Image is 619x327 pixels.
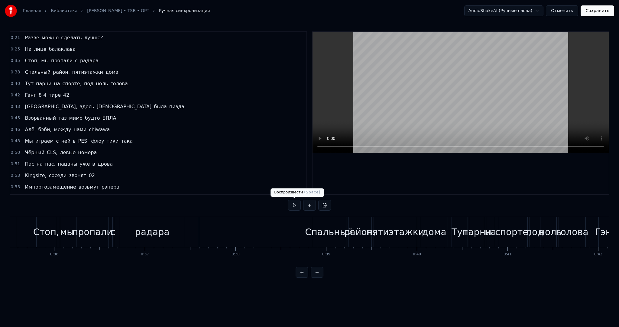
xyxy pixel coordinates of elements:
[422,225,446,239] div: дома
[60,225,74,239] div: мы
[271,188,324,197] div: Воспроизвести
[48,46,76,53] span: балаклава
[24,34,40,41] span: Разве
[304,190,320,194] span: ( Space )
[72,69,104,76] span: пятиэтажки
[91,138,105,144] span: флоу
[50,252,58,257] div: 0:36
[539,225,562,239] div: ноль
[24,57,39,64] span: Стоп,
[62,80,82,87] span: спорте,
[24,80,34,87] span: Тут
[11,127,20,133] span: 0:46
[11,115,20,121] span: 0:45
[33,46,47,53] span: лице
[79,160,91,167] span: уже
[5,5,17,17] img: youka
[88,126,110,133] span: chiwawa
[33,225,59,239] div: Стоп,
[11,173,20,179] span: 0:53
[101,183,120,190] span: рэпера
[83,80,94,87] span: под
[24,69,51,76] span: Спальный
[48,172,67,179] span: соседи
[135,225,170,239] div: радара
[24,103,78,110] span: [GEOGRAPHIC_DATA],
[72,225,113,239] div: пропали
[24,183,76,190] span: Импортозамещение
[11,150,20,156] span: 0:50
[11,46,20,52] span: 0:25
[485,225,496,239] div: на
[546,5,578,16] button: Отменить
[78,138,89,144] span: PES,
[92,160,96,167] span: в
[24,149,45,156] span: Чёрный
[48,92,61,99] span: тире
[556,225,588,239] div: голова
[504,252,512,257] div: 0:41
[23,8,41,14] a: Главная
[78,183,100,190] span: возьмут
[53,80,60,87] span: на
[413,252,421,257] div: 0:40
[322,252,330,257] div: 0:39
[11,92,20,98] span: 0:42
[24,126,36,133] span: Алё,
[11,69,20,75] span: 0:38
[52,69,70,76] span: район,
[88,172,96,179] span: 02
[11,58,20,64] span: 0:35
[84,115,101,121] span: будто
[57,160,78,167] span: пацаны
[153,103,167,110] span: была
[23,8,210,14] nav: breadcrumb
[11,81,20,87] span: 0:40
[74,57,78,64] span: с
[11,184,20,190] span: 0:55
[495,225,531,239] div: спорте,
[69,115,83,121] span: мимо
[105,69,119,76] span: дома
[36,160,43,167] span: на
[41,57,49,64] span: мы
[11,138,20,144] span: 0:48
[462,225,491,239] div: парни
[24,46,32,53] span: На
[56,138,60,144] span: с
[102,115,117,121] span: БПЛА
[60,138,71,144] span: ней
[24,160,35,167] span: Пас
[50,57,73,64] span: пропали
[305,225,353,239] div: Спальный
[59,149,76,156] span: левые
[35,80,52,87] span: парни
[53,126,72,133] span: между
[84,34,104,41] span: лучше?
[38,126,52,133] span: бэби,
[24,92,37,99] span: Гэнг
[24,172,47,179] span: Kingsize,
[110,80,128,87] span: голова
[169,103,185,110] span: пизда
[44,160,56,167] span: пас,
[452,225,468,239] div: Тут
[97,160,113,167] span: дрова
[77,149,97,156] span: номера
[72,138,76,144] span: в
[232,252,240,257] div: 0:38
[63,92,70,99] span: 42
[120,138,133,144] span: така
[24,115,57,121] span: Взорванный
[96,103,152,110] span: [DEMOGRAPHIC_DATA]
[79,103,95,110] span: здесь
[73,126,87,133] span: нами
[595,225,616,239] div: Гэнг
[581,5,614,16] button: Сохранить
[111,225,116,239] div: с
[24,138,33,144] span: Мы
[58,115,67,121] span: таз
[141,252,149,257] div: 0:37
[79,57,99,64] span: радара
[51,8,77,14] a: Библиотека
